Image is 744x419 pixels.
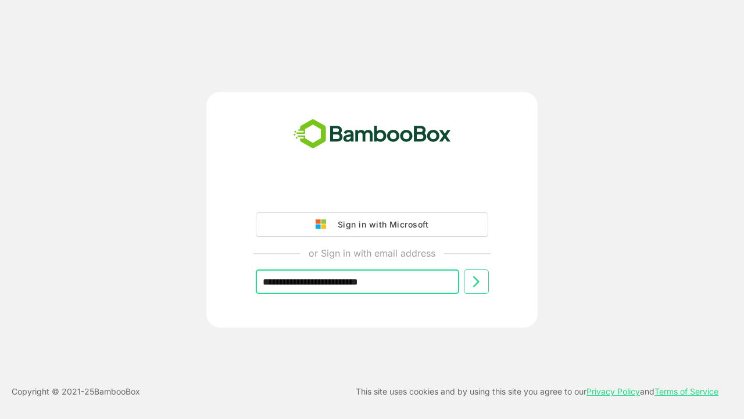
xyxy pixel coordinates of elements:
[586,386,640,396] a: Privacy Policy
[332,217,428,232] div: Sign in with Microsoft
[250,180,494,205] iframe: Sign in with Google Button
[309,246,435,260] p: or Sign in with email address
[287,115,457,154] img: bamboobox
[256,212,488,237] button: Sign in with Microsoft
[356,385,718,399] p: This site uses cookies and by using this site you agree to our and
[316,219,332,230] img: google
[12,385,140,399] p: Copyright © 2021- 25 BambooBox
[654,386,718,396] a: Terms of Service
